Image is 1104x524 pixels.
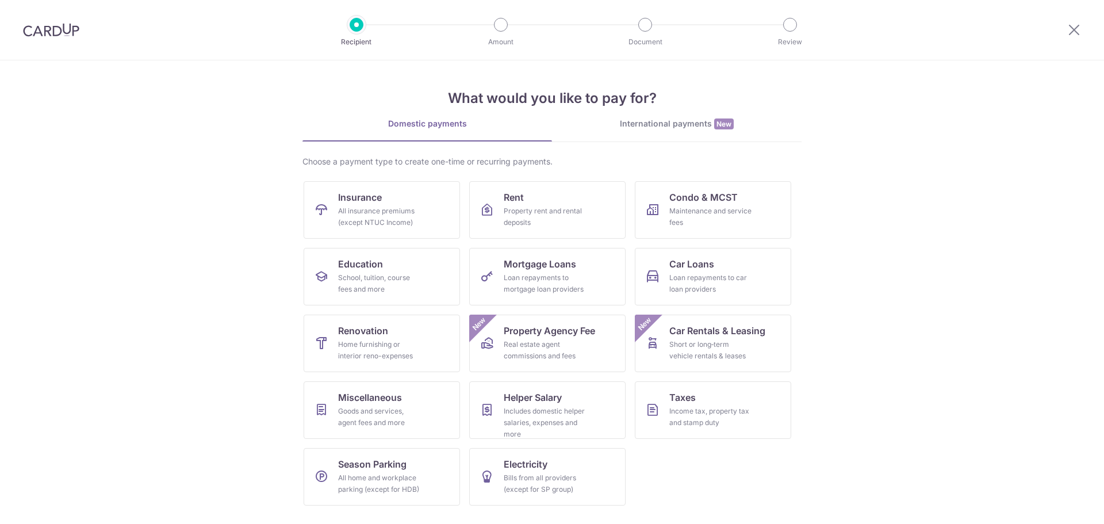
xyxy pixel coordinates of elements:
[669,272,752,295] div: Loan repayments to car loan providers
[635,381,791,439] a: TaxesIncome tax, property tax and stamp duty
[504,457,547,471] span: Electricity
[669,205,752,228] div: Maintenance and service fees
[669,257,714,271] span: Car Loans
[338,257,383,271] span: Education
[669,339,752,362] div: Short or long‑term vehicle rentals & leases
[504,272,586,295] div: Loan repayments to mortgage loan providers
[669,391,696,404] span: Taxes
[469,448,626,506] a: ElectricityBills from all providers (except for SP group)
[338,190,382,204] span: Insurance
[504,324,595,338] span: Property Agency Fee
[635,248,791,305] a: Car LoansLoan repayments to car loan providers
[338,324,388,338] span: Renovation
[504,339,586,362] div: Real estate agent commissions and fees
[302,156,802,167] div: Choose a payment type to create one-time or recurring payments.
[470,315,489,334] span: New
[504,406,586,440] div: Includes domestic helper salaries, expenses and more
[669,324,765,338] span: Car Rentals & Leasing
[669,190,738,204] span: Condo & MCST
[469,181,626,239] a: RentProperty rent and rental deposits
[338,457,407,471] span: Season Parking
[338,205,421,228] div: All insurance premiums (except NTUC Income)
[504,190,524,204] span: Rent
[338,472,421,495] div: All home and workplace parking (except for HDB)
[469,315,626,372] a: Property Agency FeeReal estate agent commissions and feesNew
[302,88,802,109] h4: What would you like to pay for?
[338,391,402,404] span: Miscellaneous
[304,315,460,372] a: RenovationHome furnishing or interior reno-expenses
[23,23,79,37] img: CardUp
[635,315,654,334] span: New
[469,248,626,305] a: Mortgage LoansLoan repayments to mortgage loan providers
[635,181,791,239] a: Condo & MCSTMaintenance and service fees
[504,257,576,271] span: Mortgage Loans
[338,339,421,362] div: Home furnishing or interior reno-expenses
[635,315,791,372] a: Car Rentals & LeasingShort or long‑term vehicle rentals & leasesNew
[338,272,421,295] div: School, tuition, course fees and more
[302,118,552,129] div: Domestic payments
[314,36,399,48] p: Recipient
[469,381,626,439] a: Helper SalaryIncludes domestic helper salaries, expenses and more
[304,381,460,439] a: MiscellaneousGoods and services, agent fees and more
[669,406,752,429] div: Income tax, property tax and stamp duty
[458,36,543,48] p: Amount
[504,472,586,495] div: Bills from all providers (except for SP group)
[603,36,688,48] p: Document
[304,448,460,506] a: Season ParkingAll home and workplace parking (except for HDB)
[504,391,562,404] span: Helper Salary
[1030,489,1092,518] iframe: Opens a widget where you can find more information
[552,118,802,130] div: International payments
[338,406,421,429] div: Goods and services, agent fees and more
[504,205,586,228] div: Property rent and rental deposits
[304,248,460,305] a: EducationSchool, tuition, course fees and more
[714,118,734,129] span: New
[747,36,833,48] p: Review
[304,181,460,239] a: InsuranceAll insurance premiums (except NTUC Income)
